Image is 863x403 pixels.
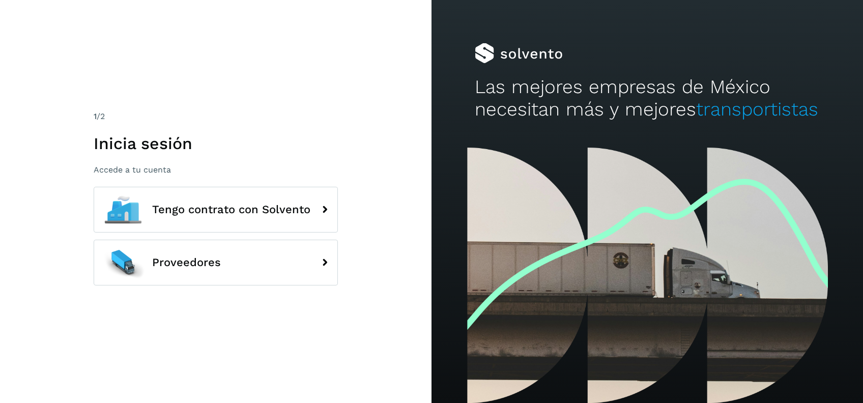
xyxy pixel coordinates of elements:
[94,240,338,285] button: Proveedores
[94,110,338,123] div: /2
[94,187,338,233] button: Tengo contrato con Solvento
[94,165,338,175] p: Accede a tu cuenta
[94,134,338,153] h1: Inicia sesión
[696,98,818,120] span: transportistas
[94,111,97,121] span: 1
[475,76,820,121] h2: Las mejores empresas de México necesitan más y mejores
[152,256,221,269] span: Proveedores
[152,204,310,216] span: Tengo contrato con Solvento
